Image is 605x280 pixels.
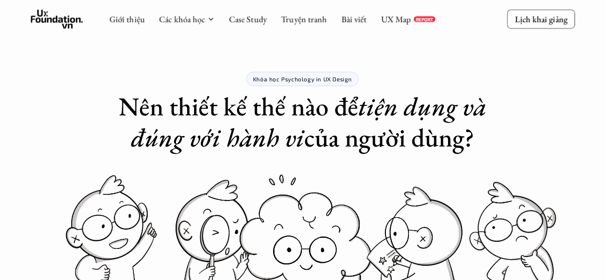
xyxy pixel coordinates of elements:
[229,13,266,24] a: Case Study
[131,90,493,154] em: tiện dụng và đúng với hành vi
[109,13,144,24] a: Giới thiệu
[159,13,205,24] a: Các khóa học
[341,13,366,24] a: Bài viết
[515,13,567,24] p: Lịch khai giảng
[415,16,433,22] p: REPORT
[381,13,411,24] a: UX Map
[281,13,327,24] a: Truyện tranh
[111,91,494,153] h1: Nên thiết kế thế nào để của người dùng?
[507,10,575,28] a: Lịch khai giảng
[253,76,352,82] p: Khóa học Psychology in UX Design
